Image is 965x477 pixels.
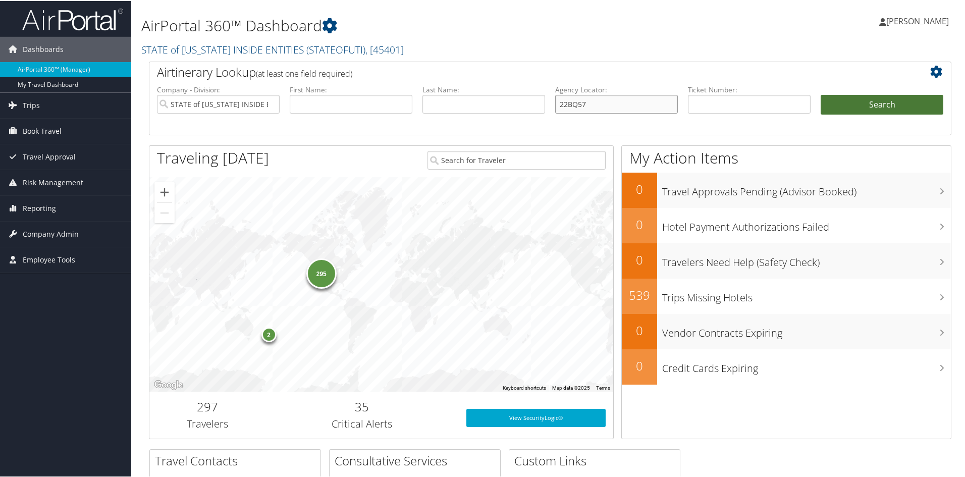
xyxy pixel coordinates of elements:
span: Reporting [23,195,56,220]
span: (at least one field required) [256,67,352,78]
h2: 539 [622,286,657,303]
label: Ticket Number: [688,84,811,94]
a: Terms (opens in new tab) [596,384,610,390]
h3: Vendor Contracts Expiring [662,320,951,339]
h2: 0 [622,180,657,197]
img: airportal-logo.png [22,7,123,30]
h3: Credit Cards Expiring [662,355,951,375]
h2: Airtinerary Lookup [157,63,877,80]
label: First Name: [290,84,412,94]
label: Last Name: [422,84,545,94]
button: Zoom in [154,181,175,201]
button: Search [821,94,943,114]
span: Map data ©2025 [552,384,590,390]
h1: AirPortal 360™ Dashboard [141,14,686,35]
a: 0Credit Cards Expiring [622,348,951,384]
span: Travel Approval [23,143,76,169]
a: [PERSON_NAME] [879,5,959,35]
h2: 0 [622,215,657,232]
button: Zoom out [154,202,175,222]
h3: Travelers [157,416,258,430]
img: Google [152,378,185,391]
a: View SecurityLogic® [466,408,606,426]
span: Risk Management [23,169,83,194]
span: , [ 45401 ] [365,42,404,56]
h2: Custom Links [514,451,680,468]
span: Employee Tools [23,246,75,272]
a: 0Travel Approvals Pending (Advisor Booked) [622,172,951,207]
a: 0Travelers Need Help (Safety Check) [622,242,951,278]
h2: 35 [273,397,451,414]
span: Dashboards [23,36,64,61]
span: Book Travel [23,118,62,143]
h2: 0 [622,250,657,268]
div: 295 [306,257,336,288]
h3: Travel Approvals Pending (Advisor Booked) [662,179,951,198]
a: 539Trips Missing Hotels [622,278,951,313]
h1: Traveling [DATE] [157,146,269,168]
label: Company - Division: [157,84,280,94]
h2: 0 [622,321,657,338]
h3: Travelers Need Help (Safety Check) [662,249,951,269]
label: Agency Locator: [555,84,678,94]
h3: Critical Alerts [273,416,451,430]
h3: Hotel Payment Authorizations Failed [662,214,951,233]
a: Open this area in Google Maps (opens a new window) [152,378,185,391]
span: Company Admin [23,221,79,246]
input: Search for Traveler [427,150,606,169]
h2: 297 [157,397,258,414]
span: ( STATEOFUTI ) [306,42,365,56]
button: Keyboard shortcuts [503,384,546,391]
h2: 0 [622,356,657,374]
h2: Consultative Services [335,451,500,468]
a: 0Hotel Payment Authorizations Failed [622,207,951,242]
h1: My Action Items [622,146,951,168]
a: STATE of [US_STATE] INSIDE ENTITIES [141,42,404,56]
h2: Travel Contacts [155,451,320,468]
span: Trips [23,92,40,117]
span: [PERSON_NAME] [886,15,949,26]
h3: Trips Missing Hotels [662,285,951,304]
a: 0Vendor Contracts Expiring [622,313,951,348]
div: 2 [261,326,276,341]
